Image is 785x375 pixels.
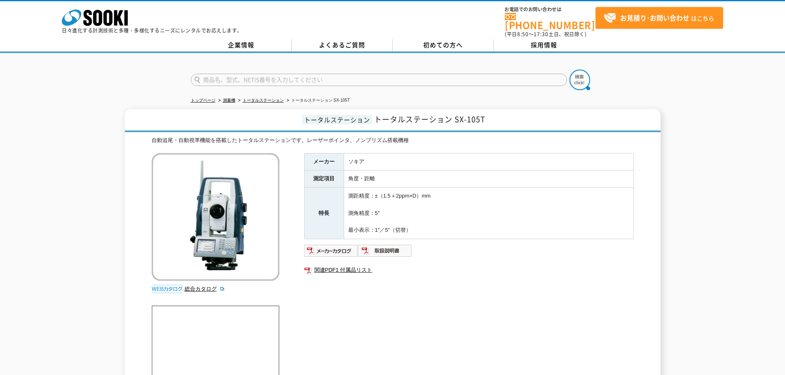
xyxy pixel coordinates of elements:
[620,13,689,23] strong: お見積り･お問い合わせ
[604,12,714,24] span: はこちら
[292,39,393,51] a: よくあるご質問
[302,115,372,124] span: トータルステーション
[304,249,358,256] a: メーカーカタログ
[534,30,548,38] span: 17:30
[505,13,595,30] a: [PHONE_NUMBER]
[374,114,485,125] span: トータルステーション SX-105T
[595,7,723,29] a: お見積り･お問い合わせはこちら
[285,96,350,105] li: トータルステーション SX-105T
[344,188,633,239] td: 測距精度：±（1.5＋2ppm×D）mm 測角精度：5″ 最小表示：1″／5″（切替）
[304,265,634,275] a: 関連PDF1 付属品リスト
[152,136,634,145] div: 自動追尾・自動視準機能を搭載したトータルステーションです。レーザーポインタ、ノンプリズム搭載機種
[304,188,344,239] th: 特長
[344,153,633,170] td: ソキア
[243,98,284,102] a: トータルステーション
[304,153,344,170] th: メーカー
[304,170,344,188] th: 測定項目
[423,40,463,49] span: 初めての方へ
[152,285,183,293] img: webカタログ
[393,39,494,51] a: 初めての方へ
[185,286,225,292] a: 総合カタログ
[569,70,590,90] img: btn_search.png
[223,98,235,102] a: 測量機
[505,7,595,12] span: お電話でのお問い合わせは
[152,153,279,281] img: トータルステーション SX-105T
[505,30,586,38] span: (平日 ～ 土日、祝日除く)
[304,244,358,257] img: メーカーカタログ
[191,39,292,51] a: 企業情報
[344,170,633,188] td: 角度・距離
[358,249,412,256] a: 取扱説明書
[358,244,412,257] img: 取扱説明書
[191,74,567,86] input: 商品名、型式、NETIS番号を入力してください
[62,28,242,33] p: 日々進化する計測技術と多種・多様化するニーズにレンタルでお応えします。
[517,30,529,38] span: 8:50
[494,39,595,51] a: 採用情報
[191,98,216,102] a: トップページ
